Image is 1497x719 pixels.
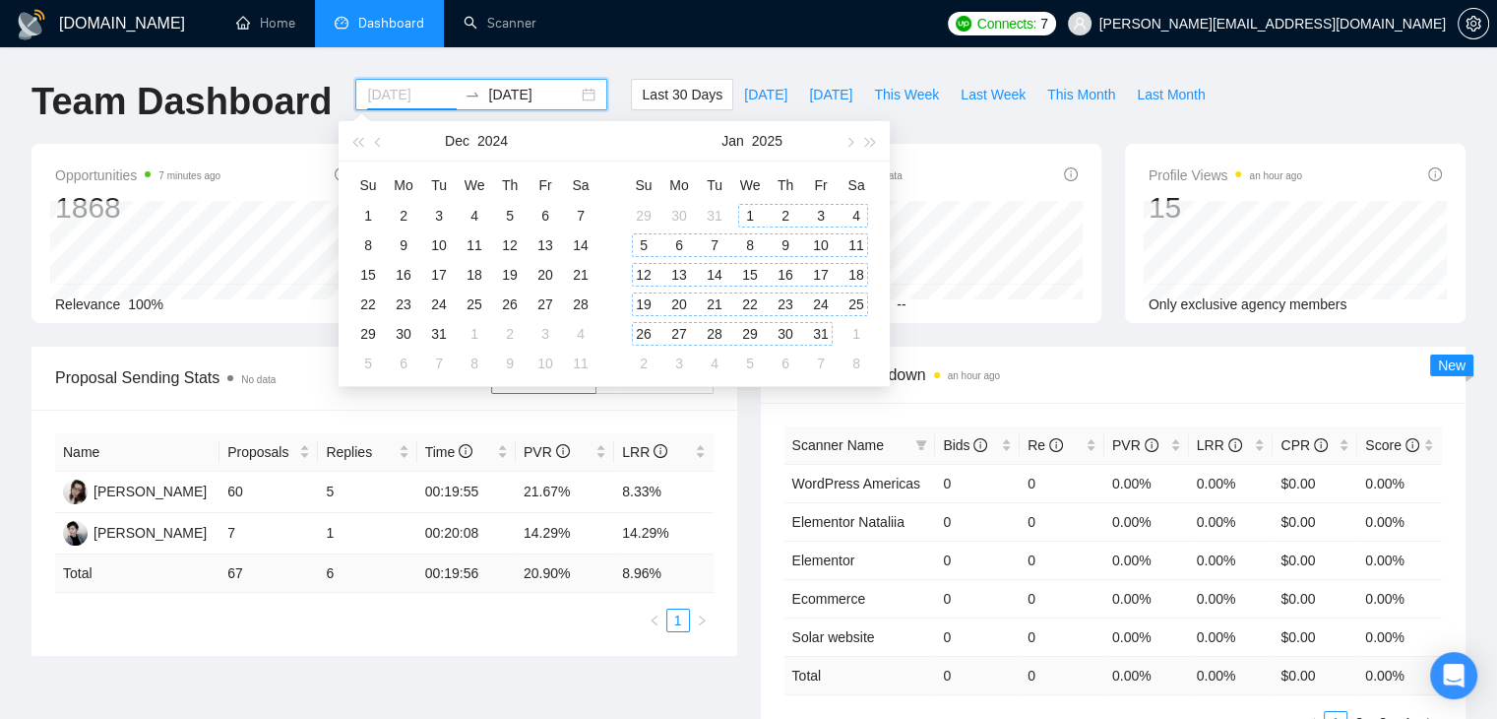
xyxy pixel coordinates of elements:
[703,293,726,316] div: 21
[1049,438,1063,452] span: info-circle
[661,260,697,290] td: 2025-01-13
[63,524,207,540] a: OK[PERSON_NAME]
[427,263,451,287] div: 17
[386,290,421,319] td: 2024-12-23
[950,79,1036,110] button: Last Week
[392,204,415,228] div: 2
[809,84,852,105] span: [DATE]
[1149,189,1302,227] div: 15
[457,169,492,201] th: We
[528,169,563,201] th: Fr
[667,352,691,375] div: 3
[457,260,492,290] td: 2024-12-18
[556,444,570,458] span: info-circle
[1047,84,1115,105] span: This Month
[632,322,655,346] div: 26
[1458,16,1489,32] a: setting
[533,352,557,375] div: 10
[654,444,667,458] span: info-circle
[626,169,661,201] th: Su
[386,230,421,260] td: 2024-12-09
[463,322,486,346] div: 1
[427,204,451,228] div: 3
[844,233,868,257] div: 11
[956,16,971,32] img: upwork-logo.png
[844,322,868,346] div: 1
[386,319,421,349] td: 2024-12-30
[661,290,697,319] td: 2025-01-20
[803,319,839,349] td: 2025-01-31
[738,352,762,375] div: 5
[1197,437,1242,453] span: LRR
[417,513,516,555] td: 00:20:08
[16,9,47,40] img: logo
[943,437,987,453] span: Bids
[803,230,839,260] td: 2025-01-10
[63,483,207,498] a: PK[PERSON_NAME]
[318,433,416,472] th: Replies
[427,352,451,375] div: 7
[463,204,486,228] div: 4
[792,437,884,453] span: Scanner Name
[392,263,415,287] div: 16
[661,201,697,230] td: 2024-12-30
[350,260,386,290] td: 2024-12-15
[632,204,655,228] div: 29
[667,610,689,631] a: 1
[666,609,690,632] li: 1
[55,163,220,187] span: Opportunities
[358,15,424,32] span: Dashboard
[1280,437,1327,453] span: CPR
[809,293,833,316] div: 24
[516,513,614,555] td: 14.29%
[459,444,472,458] span: info-circle
[768,290,803,319] td: 2025-01-23
[733,79,798,110] button: [DATE]
[839,201,874,230] td: 2025-01-04
[457,349,492,378] td: 2025-01-08
[236,15,295,32] a: homeHome
[774,233,797,257] div: 9
[1020,464,1104,502] td: 0
[498,204,522,228] div: 5
[563,201,598,230] td: 2024-12-07
[844,204,868,228] div: 4
[55,365,491,390] span: Proposal Sending Stats
[1405,438,1419,452] span: info-circle
[1189,502,1274,541] td: 0.00%
[350,290,386,319] td: 2024-12-22
[1314,438,1328,452] span: info-circle
[792,514,904,530] a: Elementor Nataliia
[356,204,380,228] div: 1
[569,263,593,287] div: 21
[498,322,522,346] div: 2
[392,322,415,346] div: 30
[498,352,522,375] div: 9
[516,472,614,513] td: 21.67%
[809,233,833,257] div: 10
[977,13,1036,34] span: Connects:
[1126,79,1216,110] button: Last Month
[1036,79,1126,110] button: This Month
[1430,652,1477,699] div: Open Intercom Messenger
[158,170,220,181] time: 7 minutes ago
[350,230,386,260] td: 2024-12-08
[661,349,697,378] td: 2025-02-03
[569,233,593,257] div: 14
[626,260,661,290] td: 2025-01-12
[768,230,803,260] td: 2025-01-09
[632,293,655,316] div: 19
[427,233,451,257] div: 10
[948,370,1000,381] time: an hour ago
[1458,8,1489,39] button: setting
[844,293,868,316] div: 25
[492,349,528,378] td: 2025-01-09
[1273,464,1357,502] td: $0.00
[768,319,803,349] td: 2025-01-30
[792,476,920,491] a: WordPress Americas
[803,349,839,378] td: 2025-02-07
[569,293,593,316] div: 28
[492,169,528,201] th: Th
[897,296,905,312] span: --
[463,352,486,375] div: 8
